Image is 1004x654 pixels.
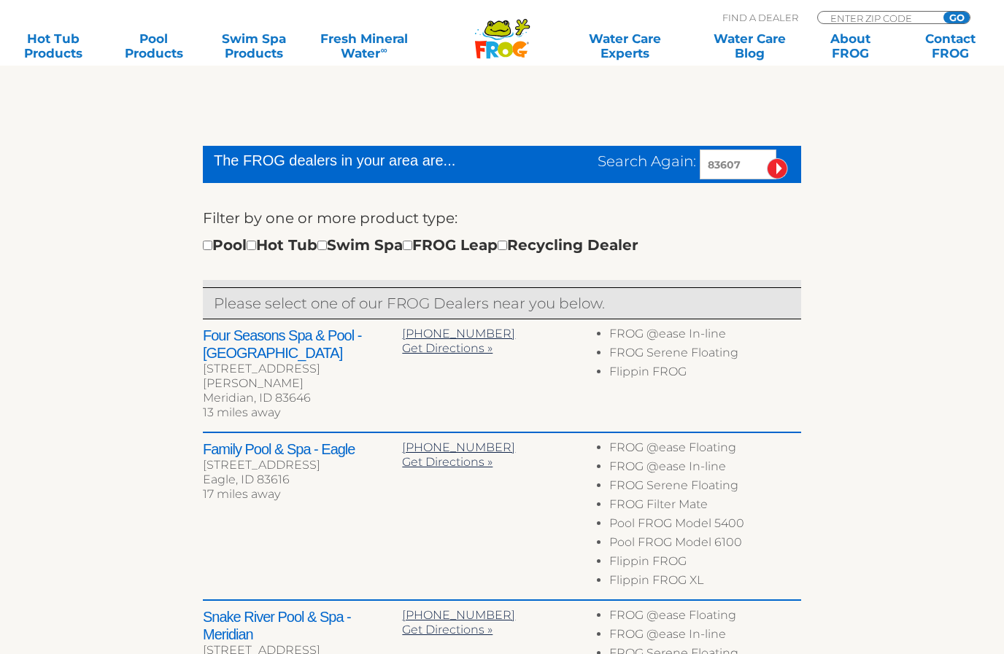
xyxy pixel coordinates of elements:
[609,365,801,384] li: Flippin FROG
[609,535,801,554] li: Pool FROG Model 6100
[609,327,801,346] li: FROG @ease In-line
[598,152,696,170] span: Search Again:
[402,440,515,454] a: [PHONE_NUMBER]
[767,158,788,179] input: Submit
[402,608,515,622] a: [PHONE_NUMBER]
[203,458,402,472] div: [STREET_ADDRESS]
[402,623,493,637] a: Get Directions »
[811,31,889,61] a: AboutFROG
[203,487,280,501] span: 17 miles away
[203,608,402,643] h2: Snake River Pool & Spa - Meridian
[609,608,801,627] li: FROG @ease Floating
[402,327,515,340] a: [PHONE_NUMBER]
[15,31,93,61] a: Hot TubProducts
[203,405,280,419] span: 13 miles away
[609,554,801,573] li: Flippin FROG
[380,44,387,55] sup: ∞
[215,31,293,61] a: Swim SpaProducts
[609,516,801,535] li: Pool FROG Model 5400
[609,573,801,592] li: Flippin FROG XL
[203,472,402,487] div: Eagle, ID 83616
[315,31,413,61] a: Fresh MineralWater∞
[214,292,790,315] p: Please select one of our FROG Dealers near you below.
[203,233,638,257] div: Pool Hot Tub Swim Spa FROG Leap Recycling Dealer
[203,362,402,391] div: [STREET_ADDRESS][PERSON_NAME]
[911,31,989,61] a: ContactFROG
[203,206,457,230] label: Filter by one or more product type:
[609,627,801,646] li: FROG @ease In-line
[203,327,402,362] h2: Four Seasons Spa & Pool - [GEOGRAPHIC_DATA]
[115,31,193,61] a: PoolProducts
[722,11,798,24] p: Find A Dealer
[711,31,789,61] a: Water CareBlog
[402,455,493,469] a: Get Directions »
[609,346,801,365] li: FROG Serene Floating
[609,440,801,459] li: FROG @ease Floating
[829,12,927,24] input: Zip Code Form
[203,440,402,458] h2: Family Pool & Spa - Eagle
[402,341,493,355] a: Get Directions »
[943,12,970,23] input: GO
[562,31,689,61] a: Water CareExperts
[609,497,801,516] li: FROG Filter Mate
[609,478,801,497] li: FROG Serene Floating
[214,149,508,171] div: The FROG dealers in your area are...
[203,391,402,405] div: Meridian, ID 83646
[609,459,801,478] li: FROG @ease In-line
